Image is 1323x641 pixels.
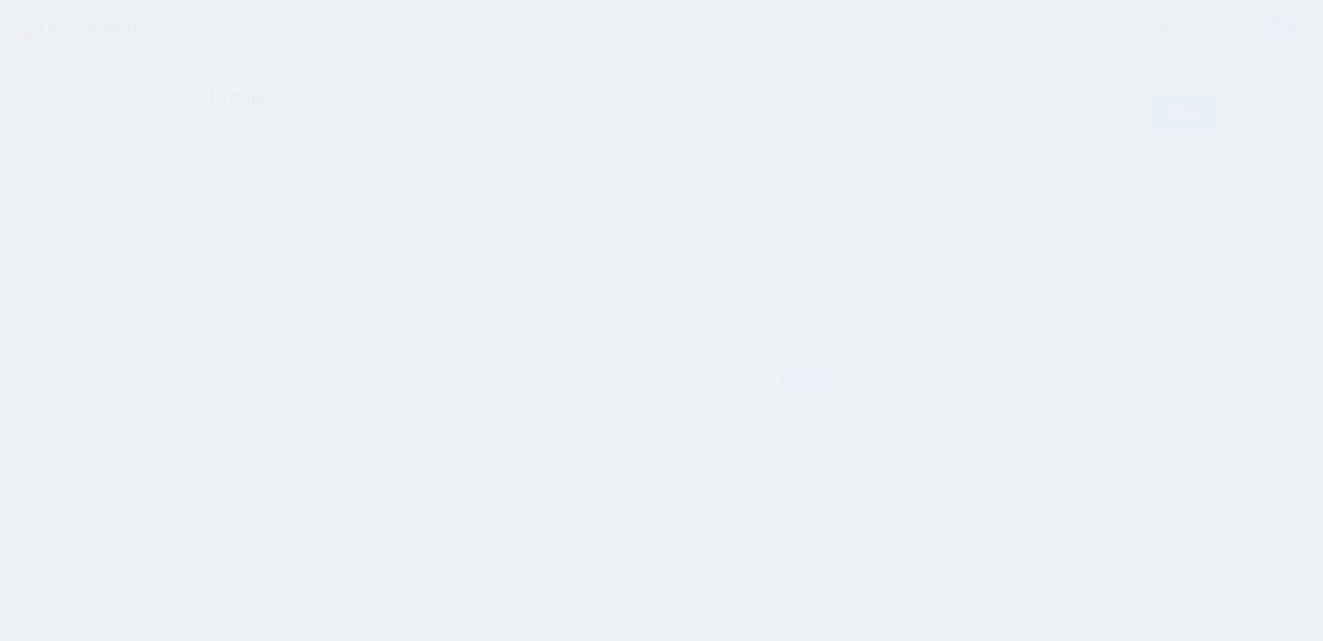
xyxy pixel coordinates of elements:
[554,336,850,357] label: Image
[231,251,527,273] label: First name
[1141,7,1296,51] a: My Account
[1151,93,1217,134] button: Save
[231,420,527,442] label: Default Workspace
[568,370,586,388] img: user_default_image_thumb.png
[1124,595,1301,619] a: Tell us how we can improve
[210,114,873,138] span: Keep your profile and personal details up to date
[231,205,851,229] p: To update your profile complete the form below and click the 'Save' button.
[245,454,504,475] div: Choose one of the following
[17,14,139,44] img: Missinglettr
[231,336,527,357] label: Email
[210,87,873,105] span: Profile
[554,251,850,273] label: Last name
[779,371,837,390] a: Browse
[41,99,59,115] img: menu.png
[231,447,527,483] button: Choose one of the following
